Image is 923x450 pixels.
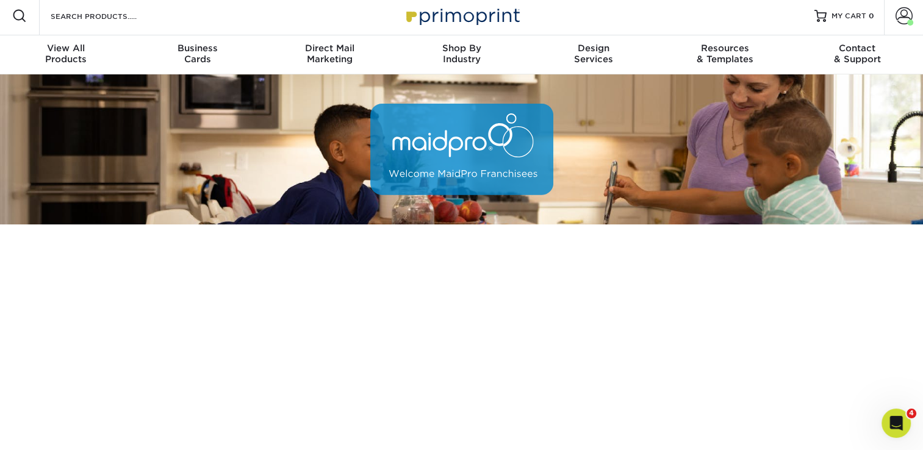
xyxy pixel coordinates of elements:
a: DesignServices [528,35,659,74]
span: Design [528,43,659,54]
img: MaidPro [370,104,553,195]
a: Direct MailMarketing [264,35,395,74]
div: & Templates [659,43,791,65]
span: Contact [791,43,923,54]
a: Contact& Support [791,35,923,74]
div: Industry [395,43,527,65]
div: & Support [791,43,923,65]
span: Shop By [395,43,527,54]
div: Cards [132,43,264,65]
iframe: Intercom live chat [882,409,911,438]
span: MY CART [831,11,866,21]
img: Primoprint [401,2,523,29]
div: Marketing [264,43,395,65]
a: Shop ByIndustry [395,35,527,74]
span: Resources [659,43,791,54]
div: Services [528,43,659,65]
a: Resources& Templates [659,35,791,74]
span: Business [132,43,264,54]
a: BusinessCards [132,35,264,74]
input: SEARCH PRODUCTS..... [49,9,168,23]
span: Direct Mail [264,43,395,54]
span: 4 [907,409,916,418]
span: 0 [869,12,874,20]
